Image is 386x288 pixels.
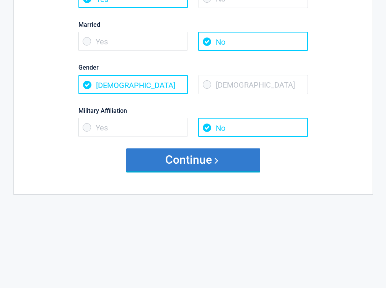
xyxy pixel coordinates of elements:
[199,75,308,94] span: [DEMOGRAPHIC_DATA]
[78,20,308,30] label: Married
[78,106,308,116] label: Military Affiliation
[198,32,308,51] span: No
[198,118,308,137] span: No
[78,118,188,137] span: Yes
[78,75,188,94] span: [DEMOGRAPHIC_DATA]
[78,32,188,51] span: Yes
[78,62,308,73] label: Gender
[126,148,260,171] button: Continue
